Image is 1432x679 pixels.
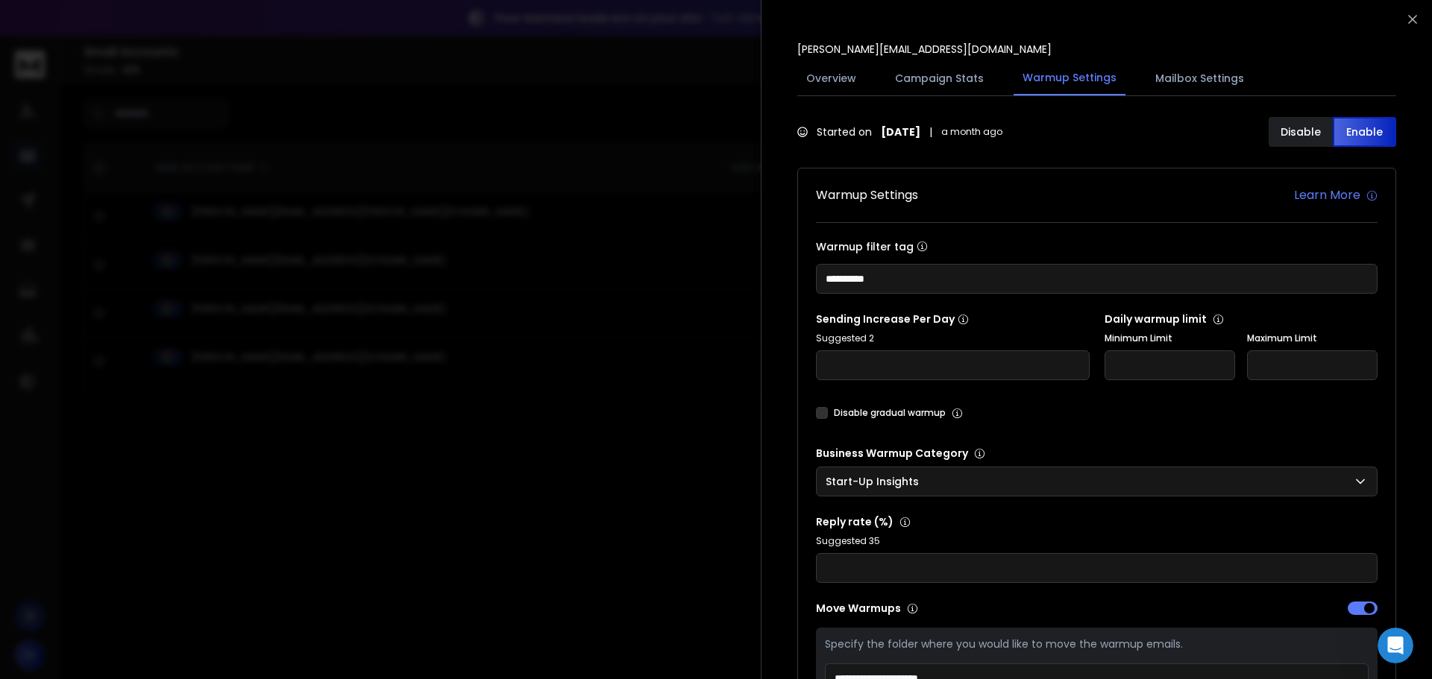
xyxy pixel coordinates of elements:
[816,446,1378,461] p: Business Warmup Category
[941,126,1002,138] span: a month ago
[1269,117,1333,147] button: Disable
[797,62,865,95] button: Overview
[1294,186,1378,204] a: Learn More
[886,62,993,95] button: Campaign Stats
[1378,628,1413,663] iframe: Intercom live chat
[816,241,1378,252] label: Warmup filter tag
[816,601,1093,616] p: Move Warmups
[1247,332,1378,344] label: Maximum Limit
[825,637,1369,651] p: Specify the folder where you would like to move the warmup emails.
[826,474,925,489] p: Start-Up Insights
[1105,332,1235,344] label: Minimum Limit
[10,6,38,34] button: go back
[881,124,920,139] strong: [DATE]
[797,124,1002,139] div: Started on
[1333,117,1397,147] button: Enable
[1105,312,1378,326] p: Daily warmup limit
[448,6,477,34] button: Collapse window
[834,407,946,419] label: Disable gradual warmup
[816,535,1378,547] p: Suggested 35
[816,312,1090,326] p: Sending Increase Per Day
[1014,61,1125,95] button: Warmup Settings
[797,42,1052,57] p: [PERSON_NAME][EMAIL_ADDRESS][DOMAIN_NAME]
[1146,62,1253,95] button: Mailbox Settings
[1269,117,1396,147] button: DisableEnable
[816,332,1090,344] p: Suggested 2
[477,6,503,33] div: Close
[929,124,932,139] span: |
[816,514,1378,529] p: Reply rate (%)
[816,186,918,204] h1: Warmup Settings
